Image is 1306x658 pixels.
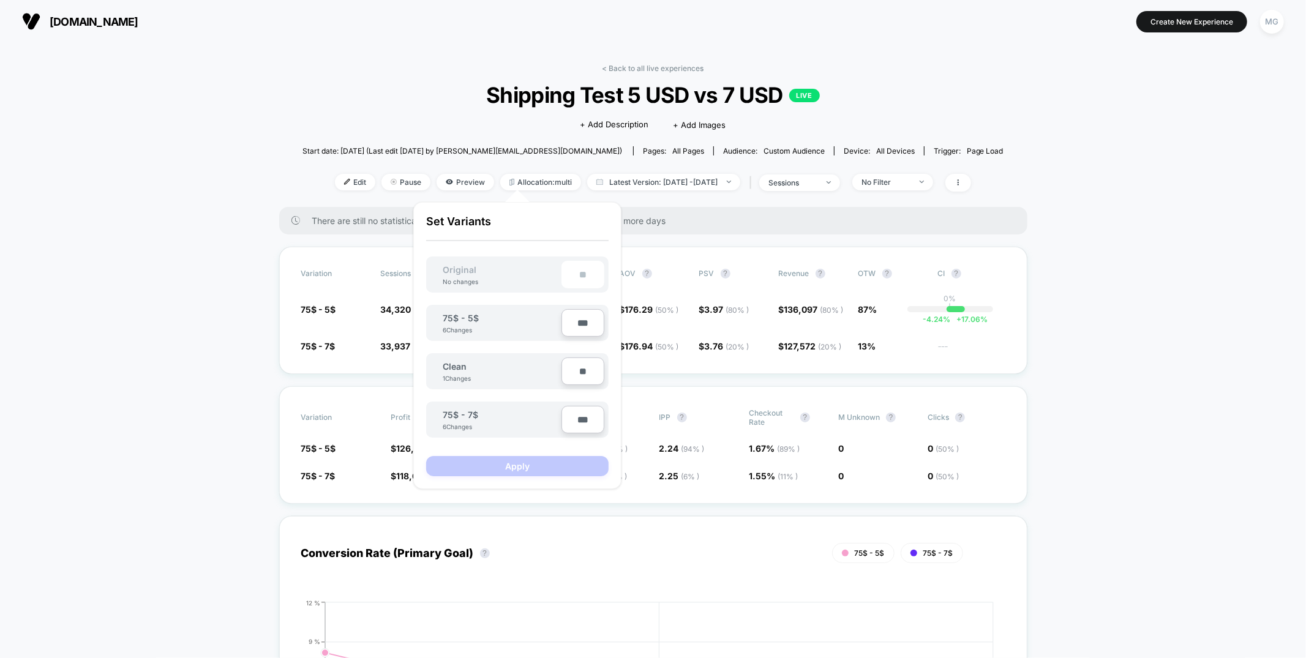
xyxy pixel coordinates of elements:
[727,181,731,183] img: end
[723,146,825,155] div: Audience:
[820,305,844,315] span: ( 80 % )
[443,361,467,372] span: Clean
[784,341,842,351] span: 127,572
[580,119,649,131] span: + Add Description
[620,341,679,351] span: $
[827,181,831,184] img: end
[18,12,142,31] button: [DOMAIN_NAME]
[659,443,705,454] span: 2.24
[381,304,411,315] span: 34,320
[391,471,452,481] span: $
[391,443,456,454] span: $
[659,471,700,481] span: 2.25
[699,304,749,315] span: $
[749,408,794,427] span: Checkout Rate
[430,278,490,285] div: No changes
[1260,10,1284,34] div: MG
[301,408,369,427] span: Variation
[936,444,959,454] span: ( 50 % )
[928,413,949,422] span: Clicks
[301,341,336,351] span: 75$ - 7$
[938,343,1005,352] span: ---
[681,444,705,454] span: ( 94 % )
[944,294,956,303] p: 0%
[642,269,652,279] button: ?
[777,444,800,454] span: ( 89 % )
[928,443,959,454] span: 0
[677,413,687,422] button: ?
[876,146,915,155] span: all devices
[443,409,478,420] span: 75$ - 7$
[779,341,842,351] span: $
[938,269,1005,279] span: CI
[726,305,749,315] span: ( 80 % )
[643,146,704,155] div: Pages:
[934,146,1004,155] div: Trigger:
[587,174,740,190] span: Latest Version: [DATE] - [DATE]
[22,12,40,31] img: Visually logo
[381,341,411,351] span: 33,937
[936,472,959,481] span: ( 50 % )
[855,548,885,558] span: 75$ - 5$
[923,548,953,558] span: 75$ - 7$
[789,89,820,102] p: LIVE
[768,178,817,187] div: sessions
[967,146,1004,155] span: Page Load
[437,174,494,190] span: Preview
[705,304,749,315] span: 3.97
[923,315,951,324] span: -4.24 %
[861,178,910,187] div: No Filter
[391,179,397,185] img: end
[659,413,671,422] span: IPP
[784,304,844,315] span: 136,097
[426,456,609,476] button: Apply
[443,326,479,334] div: 6 Changes
[838,443,844,454] span: 0
[301,269,369,279] span: Variation
[302,146,622,155] span: Start date: [DATE] (Last edit [DATE] by [PERSON_NAME][EMAIL_ADDRESS][DOMAIN_NAME])
[816,269,825,279] button: ?
[800,413,810,422] button: ?
[480,548,490,558] button: ?
[335,174,375,190] span: Edit
[749,443,800,454] span: 1.67 %
[721,269,730,279] button: ?
[951,269,961,279] button: ?
[50,15,138,28] span: [DOMAIN_NAME]
[858,341,876,351] span: 13%
[955,413,965,422] button: ?
[306,599,320,606] tspan: 12 %
[396,443,456,454] span: 126,823
[656,305,679,315] span: ( 50 % )
[882,269,892,279] button: ?
[391,413,410,422] span: Profit
[778,472,798,481] span: ( 11 % )
[699,269,715,278] span: PSV
[858,269,926,279] span: OTW
[344,179,350,185] img: edit
[500,174,581,190] span: Allocation: multi
[674,120,726,130] span: + Add Images
[858,304,877,315] span: 87%
[819,342,842,351] span: ( 20 % )
[337,82,968,108] span: Shipping Test 5 USD vs 7 USD
[430,264,489,275] span: Original
[672,146,704,155] span: all pages
[699,341,749,351] span: $
[749,471,798,481] span: 1.55 %
[838,471,844,481] span: 0
[951,315,988,324] span: 17.06 %
[764,146,825,155] span: Custom Audience
[949,303,951,312] p: |
[301,304,336,315] span: 75$ - 5$
[1136,11,1247,32] button: Create New Experience
[705,341,749,351] span: 3.76
[509,179,514,185] img: rebalance
[886,413,896,422] button: ?
[726,342,749,351] span: ( 20 % )
[620,304,679,315] span: $
[1256,9,1288,34] button: MG
[779,304,844,315] span: $
[301,471,336,481] span: 75$ - 7$
[426,215,609,241] p: Set Variants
